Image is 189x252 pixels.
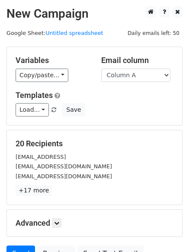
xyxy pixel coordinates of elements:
[6,30,103,36] small: Google Sheet:
[45,30,103,36] a: Untitled spreadsheet
[16,56,88,65] h5: Variables
[16,103,49,117] a: Load...
[6,6,183,21] h2: New Campaign
[16,173,112,180] small: [EMAIL_ADDRESS][DOMAIN_NAME]
[125,30,183,36] a: Daily emails left: 50
[125,28,183,38] span: Daily emails left: 50
[16,69,68,82] a: Copy/paste...
[16,185,52,196] a: +17 more
[101,56,174,65] h5: Email column
[16,139,173,148] h5: 20 Recipients
[16,91,53,100] a: Templates
[16,218,173,228] h5: Advanced
[16,154,66,160] small: [EMAIL_ADDRESS]
[62,103,85,117] button: Save
[16,163,112,170] small: [EMAIL_ADDRESS][DOMAIN_NAME]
